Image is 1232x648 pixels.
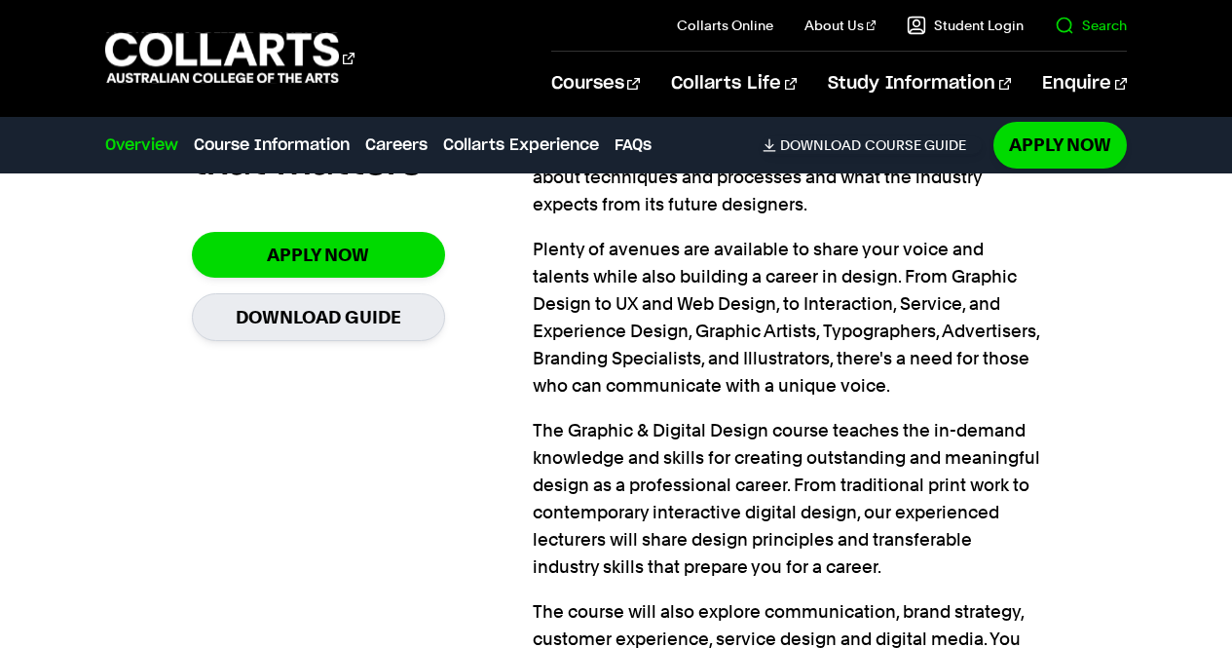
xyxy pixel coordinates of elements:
a: Search [1055,16,1127,35]
a: Course Information [194,133,350,157]
a: Collarts Life [671,52,797,116]
a: Enquire [1042,52,1127,116]
a: Collarts Experience [443,133,599,157]
a: Careers [365,133,428,157]
a: Collarts Online [677,16,773,35]
a: DownloadCourse Guide [763,136,982,154]
a: Courses [551,52,640,116]
p: Plenty of avenues are available to share your voice and talents while also building a career in d... [533,236,1041,400]
a: Download Guide [192,293,445,341]
p: The Graphic & Digital Design course teaches the in-demand knowledge and skills for creating outst... [533,417,1041,581]
span: Download [780,136,861,154]
a: Overview [105,133,178,157]
a: About Us [804,16,877,35]
a: Apply Now [993,122,1127,168]
a: Apply Now [192,232,445,278]
a: Study Information [828,52,1011,116]
div: Go to homepage [105,30,355,86]
a: Student Login [907,16,1024,35]
a: FAQs [615,133,652,157]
